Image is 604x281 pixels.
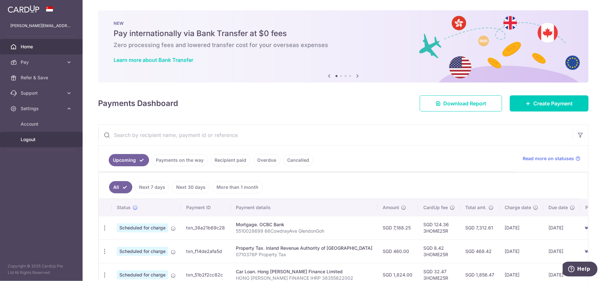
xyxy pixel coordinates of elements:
[152,154,208,166] a: Payments on the way
[418,239,460,263] td: SGD 8.42 3HOME25R
[460,239,499,263] td: SGD 468.42
[21,121,63,127] span: Account
[21,105,63,112] span: Settings
[172,181,210,193] a: Next 30 days
[582,247,595,255] img: Bank Card
[505,204,531,211] span: Charge date
[443,100,486,107] span: Download Report
[181,216,231,239] td: txn_38a21b69c28
[543,239,580,263] td: [DATE]
[549,204,568,211] span: Due date
[231,199,377,216] th: Payment details
[283,154,313,166] a: Cancelled
[117,204,131,211] span: Status
[236,268,372,275] div: Car Loan. Hong [PERSON_NAME] Finance Limited
[460,216,499,239] td: SGD 7,312.61
[377,216,418,239] td: SGD 7,188.25
[523,155,574,162] span: Read more on statuses
[114,21,573,26] p: NEW
[377,239,418,263] td: SGD 460.00
[21,44,63,50] span: Home
[98,10,589,82] img: Bank transfer banner
[210,154,250,166] a: Recipient paid
[98,125,573,145] input: Search by recipient name, payment id or reference
[21,74,63,81] span: Refer & Save
[117,247,168,256] span: Scheduled for charge
[117,270,168,279] span: Scheduled for charge
[8,5,39,13] img: CardUp
[109,154,149,166] a: Upcoming
[135,181,169,193] a: Next 7 days
[10,23,72,29] p: [PERSON_NAME][EMAIL_ADDRESS][DOMAIN_NAME]
[114,28,573,39] h5: Pay internationally via Bank Transfer at $0 fees
[510,95,589,111] a: Create Payment
[423,204,448,211] span: CardUp fee
[499,216,543,239] td: [DATE]
[236,228,372,234] p: 5510028699 66CowdrayAve GlendonGoh
[582,224,595,232] img: Bank Card
[499,239,543,263] td: [DATE]
[533,100,573,107] span: Create Payment
[420,95,502,111] a: Download Report
[21,136,63,143] span: Logout
[181,239,231,263] td: txn_f14de2afa5d
[523,155,580,162] a: Read more on statuses
[563,262,598,278] iframe: Opens a widget where you can find more information
[114,57,193,63] a: Learn more about Bank Transfer
[236,245,372,251] div: Property Tax. Inland Revenue Authority of [GEOGRAPHIC_DATA]
[236,251,372,258] p: 0710378P Property Tax
[212,181,263,193] a: More than 1 month
[98,98,178,109] h4: Payments Dashboard
[21,59,63,65] span: Pay
[21,90,63,96] span: Support
[114,41,573,49] h6: Zero processing fees and lowered transfer cost for your overseas expenses
[383,204,399,211] span: Amount
[543,216,580,239] td: [DATE]
[465,204,487,211] span: Total amt.
[418,216,460,239] td: SGD 124.36 3HOME25R
[253,154,280,166] a: Overdue
[236,221,372,228] div: Mortgage. OCBC Bank
[181,199,231,216] th: Payment ID
[109,181,132,193] a: All
[117,223,168,232] span: Scheduled for charge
